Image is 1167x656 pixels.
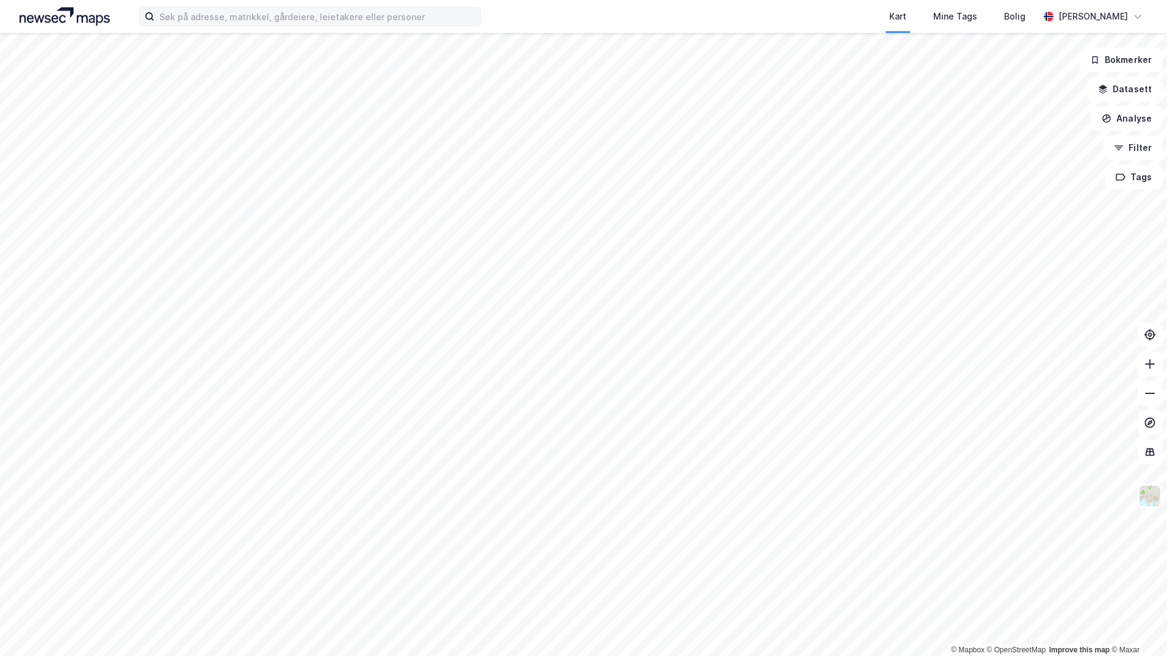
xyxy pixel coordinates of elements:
[889,9,906,24] div: Kart
[1004,9,1025,24] div: Bolig
[1106,597,1167,656] iframe: Chat Widget
[1058,9,1128,24] div: [PERSON_NAME]
[20,7,110,26] img: logo.a4113a55bc3d86da70a041830d287a7e.svg
[1106,597,1167,656] div: Kontrollprogram for chat
[933,9,977,24] div: Mine Tags
[154,7,480,26] input: Søk på adresse, matrikkel, gårdeiere, leietakere eller personer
